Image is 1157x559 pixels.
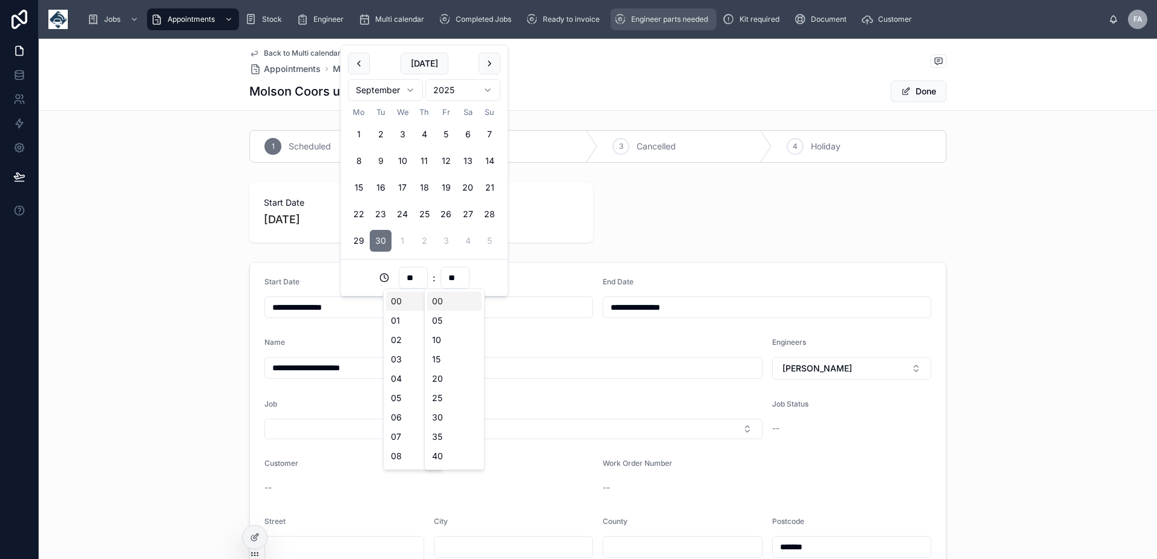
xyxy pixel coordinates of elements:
[370,230,392,252] button: Tuesday, 30 September 2025, selected
[603,277,634,286] span: End Date
[427,408,482,427] div: 30
[1133,15,1142,24] span: FA
[435,203,457,225] button: Friday, 26 September 2025
[386,427,441,446] div: 07
[249,83,387,100] h1: Molson Coors upgrades
[264,48,341,58] span: Back to Multi calendar
[772,399,808,408] span: Job Status
[435,150,457,172] button: Friday, 12 September 2025
[435,8,520,30] a: Completed Jobs
[264,277,300,286] span: Start Date
[241,8,290,30] a: Stock
[348,106,500,252] table: September 2025
[386,311,441,330] div: 01
[168,15,215,24] span: Appointments
[811,140,841,152] span: Holiday
[611,8,716,30] a: Engineer parts needed
[424,289,485,470] div: Suggestions
[370,203,392,225] button: Tuesday, 23 September 2025
[386,466,441,485] div: 09
[264,63,321,75] span: Appointments
[249,48,341,58] a: Back to Multi calendar
[427,466,482,485] div: 45
[435,230,457,252] button: Friday, 3 October 2025
[262,15,282,24] span: Stock
[790,8,855,30] a: Document
[392,203,413,225] button: Wednesday, 24 September 2025
[370,150,392,172] button: Today, Tuesday, 9 September 2025
[392,123,413,145] button: Wednesday, 3 September 2025
[348,203,370,225] button: Monday, 22 September 2025
[435,177,457,198] button: Friday, 19 September 2025
[891,80,946,102] button: Done
[370,123,392,145] button: Tuesday, 2 September 2025
[479,123,500,145] button: Sunday, 7 September 2025
[413,203,435,225] button: Thursday, 25 September 2025
[264,482,272,494] span: --
[386,292,441,311] div: 00
[413,106,435,119] th: Thursday
[333,63,430,75] span: Molson Coors upgrades
[293,8,352,30] a: Engineer
[313,15,344,24] span: Engineer
[637,140,676,152] span: Cancelled
[348,267,500,289] div: :
[392,177,413,198] button: Wednesday, 17 September 2025
[811,15,847,24] span: Document
[631,15,708,24] span: Engineer parts needed
[427,311,482,330] div: 05
[457,230,479,252] button: Saturday, 4 October 2025
[457,177,479,198] button: Saturday, 20 September 2025
[427,427,482,446] div: 35
[479,203,500,225] button: Sunday, 28 September 2025
[793,142,798,151] span: 4
[457,123,479,145] button: Saturday, 6 September 2025
[427,388,482,408] div: 25
[249,63,321,75] a: Appointments
[427,350,482,369] div: 15
[619,142,623,151] span: 3
[355,8,433,30] a: Multi calendar
[383,289,444,470] div: Suggestions
[457,203,479,225] button: Saturday, 27 September 2025
[772,517,804,526] span: Postcode
[375,15,424,24] span: Multi calendar
[772,338,806,347] span: Engineers
[348,177,370,198] button: Monday, 15 September 2025
[772,357,932,380] button: Select Button
[289,140,331,152] span: Scheduled
[427,330,482,350] div: 10
[479,150,500,172] button: Sunday, 14 September 2025
[543,15,600,24] span: Ready to invoice
[104,15,120,24] span: Jobs
[264,419,762,439] button: Select Button
[782,362,852,374] span: [PERSON_NAME]
[370,177,392,198] button: Tuesday, 16 September 2025
[479,230,500,252] button: Sunday, 5 October 2025
[857,8,920,30] a: Customer
[264,197,578,209] span: Start Date
[435,106,457,119] th: Friday
[264,399,277,408] span: Job
[456,15,511,24] span: Completed Jobs
[603,517,628,526] span: County
[457,106,479,119] th: Saturday
[348,123,370,145] button: Monday, 1 September 2025
[427,369,482,388] div: 20
[479,177,500,198] button: Sunday, 21 September 2025
[413,230,435,252] button: Thursday, 2 October 2025
[77,6,1109,33] div: scrollable content
[147,8,239,30] a: Appointments
[392,106,413,119] th: Wednesday
[84,8,145,30] a: Jobs
[522,8,608,30] a: Ready to invoice
[386,330,441,350] div: 02
[434,517,448,526] span: City
[370,106,392,119] th: Tuesday
[603,459,672,468] span: Work Order Number
[386,388,441,408] div: 05
[272,142,275,151] span: 1
[264,459,298,468] span: Customer
[427,292,482,311] div: 00
[48,10,68,29] img: App logo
